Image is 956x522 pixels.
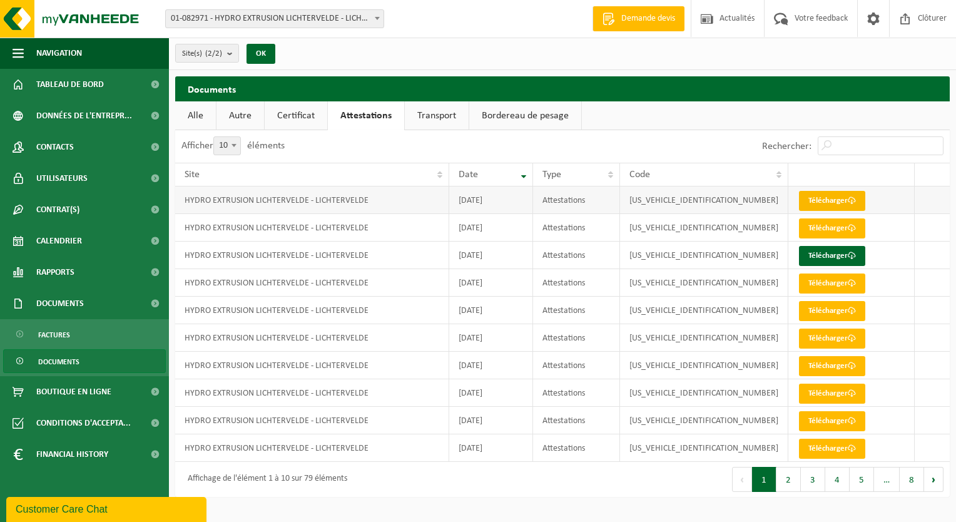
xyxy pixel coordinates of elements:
button: Next [924,467,943,492]
button: 3 [801,467,825,492]
td: [US_VEHICLE_IDENTIFICATION_NUMBER] [620,297,788,324]
a: Bordereau de pesage [469,101,581,130]
span: 10 [214,137,240,155]
span: Site(s) [182,44,222,63]
td: [US_VEHICLE_IDENTIFICATION_NUMBER] [620,434,788,462]
span: 01-082971 - HYDRO EXTRUSION LICHTERVELDE - LICHTERVELDE [165,9,384,28]
span: Demande devis [618,13,678,25]
a: Télécharger [799,246,865,266]
td: [DATE] [449,324,533,352]
td: HYDRO EXTRUSION LICHTERVELDE - LICHTERVELDE [175,379,449,407]
div: Affichage de l'élément 1 à 10 sur 79 éléments [181,468,347,491]
button: Site(s)(2/2) [175,44,239,63]
td: [DATE] [449,242,533,269]
count: (2/2) [205,49,222,58]
span: … [874,467,900,492]
span: Date [459,170,478,180]
span: Boutique en ligne [36,376,111,407]
span: Financial History [36,439,108,470]
span: Type [542,170,561,180]
button: OK [247,44,275,64]
td: [US_VEHICLE_IDENTIFICATION_NUMBER] [620,324,788,352]
a: Factures [3,322,166,346]
td: Attestations [533,352,620,379]
span: Rapports [36,257,74,288]
td: Attestations [533,297,620,324]
span: Conditions d'accepta... [36,407,131,439]
span: Code [629,170,650,180]
a: Télécharger [799,218,865,238]
td: Attestations [533,324,620,352]
span: Utilisateurs [36,163,88,194]
td: [US_VEHICLE_IDENTIFICATION_NUMBER] [620,379,788,407]
a: Demande devis [592,6,684,31]
td: [US_VEHICLE_IDENTIFICATION_NUMBER] [620,187,788,214]
td: [DATE] [449,379,533,407]
a: Autre [216,101,264,130]
td: HYDRO EXTRUSION LICHTERVELDE - LICHTERVELDE [175,297,449,324]
td: Attestations [533,187,620,214]
td: HYDRO EXTRUSION LICHTERVELDE - LICHTERVELDE [175,214,449,242]
span: Contrat(s) [36,194,79,225]
a: Transport [405,101,469,130]
td: HYDRO EXTRUSION LICHTERVELDE - LICHTERVELDE [175,242,449,269]
a: Télécharger [799,301,865,321]
a: Télécharger [799,439,865,459]
td: HYDRO EXTRUSION LICHTERVELDE - LICHTERVELDE [175,352,449,379]
td: Attestations [533,242,620,269]
span: Navigation [36,38,82,69]
button: Previous [732,467,752,492]
a: Alle [175,101,216,130]
a: Télécharger [799,191,865,211]
td: HYDRO EXTRUSION LICHTERVELDE - LICHTERVELDE [175,434,449,462]
td: Attestations [533,407,620,434]
span: Tableau de bord [36,69,104,100]
td: [DATE] [449,214,533,242]
td: Attestations [533,269,620,297]
td: [DATE] [449,269,533,297]
label: Afficher éléments [181,141,285,151]
td: [US_VEHICLE_IDENTIFICATION_NUMBER] [620,407,788,434]
td: [US_VEHICLE_IDENTIFICATION_NUMBER] [620,352,788,379]
a: Télécharger [799,411,865,431]
button: 8 [900,467,924,492]
a: Télécharger [799,356,865,376]
button: 2 [776,467,801,492]
button: 1 [752,467,776,492]
td: HYDRO EXTRUSION LICHTERVELDE - LICHTERVELDE [175,269,449,297]
iframe: chat widget [6,494,209,522]
button: 5 [850,467,874,492]
a: Certificat [265,101,327,130]
a: Télécharger [799,384,865,404]
a: Documents [3,349,166,373]
td: [DATE] [449,407,533,434]
span: Contacts [36,131,74,163]
a: Télécharger [799,329,865,349]
td: [DATE] [449,352,533,379]
h2: Documents [175,76,950,101]
td: Attestations [533,434,620,462]
a: Télécharger [799,274,865,294]
a: Attestations [328,101,404,130]
span: Données de l'entrepr... [36,100,132,131]
td: [US_VEHICLE_IDENTIFICATION_NUMBER] [620,269,788,297]
span: Documents [36,288,84,319]
span: Factures [38,323,70,347]
td: [US_VEHICLE_IDENTIFICATION_NUMBER] [620,214,788,242]
label: Rechercher: [762,141,811,151]
td: Attestations [533,379,620,407]
button: 4 [825,467,850,492]
td: [DATE] [449,434,533,462]
td: HYDRO EXTRUSION LICHTERVELDE - LICHTERVELDE [175,407,449,434]
td: [DATE] [449,187,533,214]
span: Documents [38,350,79,374]
td: Attestations [533,214,620,242]
span: 01-082971 - HYDRO EXTRUSION LICHTERVELDE - LICHTERVELDE [166,10,384,28]
span: Calendrier [36,225,82,257]
td: [DATE] [449,297,533,324]
td: HYDRO EXTRUSION LICHTERVELDE - LICHTERVELDE [175,324,449,352]
td: HYDRO EXTRUSION LICHTERVELDE - LICHTERVELDE [175,187,449,214]
span: 10 [213,136,241,155]
span: Site [185,170,200,180]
